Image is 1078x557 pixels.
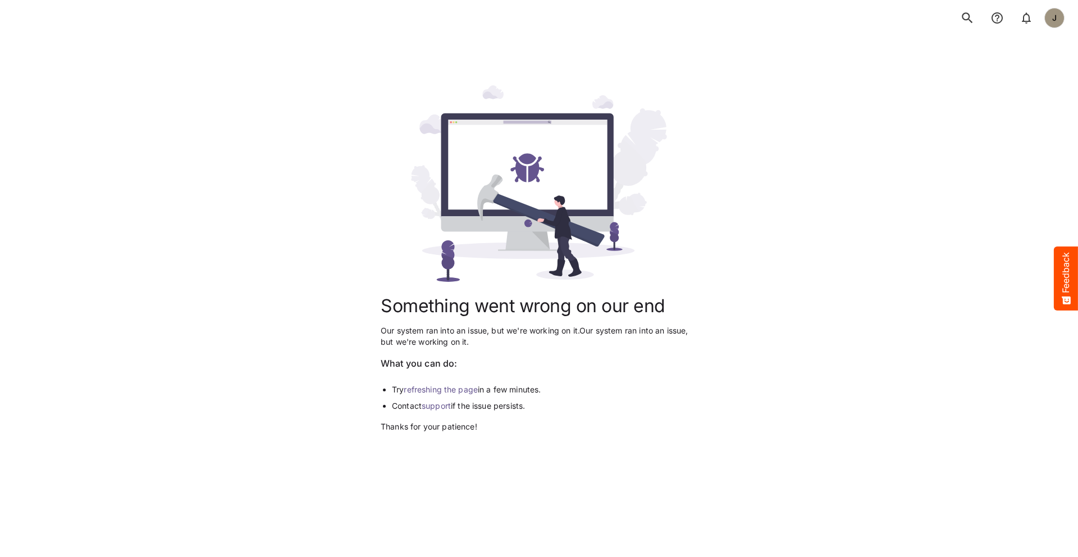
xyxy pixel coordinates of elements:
li: Contact if the issue persists. [392,400,697,412]
button: notifications [986,6,1008,30]
h1: Something went wrong on our end [381,295,697,316]
button: Feedback [1054,246,1078,311]
a: support [422,401,451,410]
button: notifications [1015,6,1038,30]
div: J [1044,8,1065,28]
img: error_500.svg [381,85,697,282]
p: What you can do: [381,357,697,370]
p: Our system ran into an issue, but we're working on it. Our system ran into an issue, but we're wo... [381,325,697,348]
a: refreshing the page [404,385,478,394]
li: Try in a few minutes. [392,383,697,395]
p: Thanks for your patience! [381,421,697,432]
button: search [956,6,979,30]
